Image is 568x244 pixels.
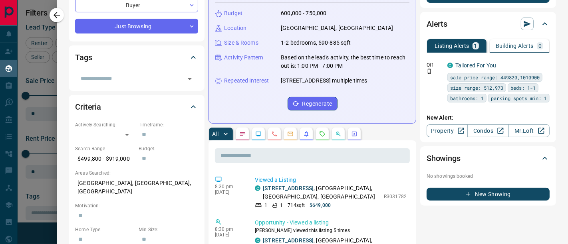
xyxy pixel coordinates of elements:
p: 0 [538,43,542,49]
div: condos.ca [447,63,453,68]
svg: Push Notification Only [427,69,432,74]
p: 8:30 pm [215,184,243,189]
a: [STREET_ADDRESS] [263,185,314,191]
p: Listing Alerts [435,43,469,49]
p: Budget [224,9,242,18]
p: Actively Searching: [75,121,135,128]
span: size range: 512,973 [450,84,503,92]
p: 1 [280,202,283,209]
p: 8:30 pm [215,226,243,232]
span: sale price range: 449820,1010900 [450,73,540,81]
button: New Showing [427,188,550,201]
p: Location [224,24,246,32]
p: [GEOGRAPHIC_DATA], [GEOGRAPHIC_DATA] [281,24,393,32]
p: Timeframe: [139,121,198,128]
p: Opportunity - Viewed a listing [255,218,407,227]
svg: Notes [239,131,246,137]
svg: Emails [287,131,294,137]
p: Search Range: [75,145,135,152]
h2: Tags [75,51,92,64]
p: Viewed a Listing [255,176,407,184]
p: New Alert: [427,114,550,122]
p: All [212,131,218,137]
a: Condos [467,124,508,137]
p: $649,000 [310,202,331,209]
h2: Alerts [427,18,447,30]
div: Tags [75,48,198,67]
div: Showings [427,149,550,168]
div: condos.ca [255,238,260,243]
p: Motivation: [75,202,198,209]
p: [GEOGRAPHIC_DATA], [GEOGRAPHIC_DATA], [GEOGRAPHIC_DATA] [75,177,198,198]
button: Regenerate [288,97,338,110]
button: Open [184,73,195,85]
p: Building Alerts [496,43,534,49]
p: Home Type: [75,226,135,233]
p: Budget: [139,145,198,152]
p: [PERSON_NAME] viewed this listing 5 times [255,227,407,234]
a: [STREET_ADDRESS] [263,237,314,244]
svg: Requests [319,131,326,137]
p: Areas Searched: [75,169,198,177]
span: bathrooms: 1 [450,94,484,102]
div: condos.ca [255,185,260,191]
div: Alerts [427,14,550,33]
svg: Agent Actions [351,131,357,137]
p: Off [427,61,443,69]
p: Size & Rooms [224,39,258,47]
p: 600,000 - 750,000 [281,9,326,18]
p: [STREET_ADDRESS] multiple times [281,77,367,85]
h2: Criteria [75,100,101,113]
p: Based on the lead's activity, the best time to reach out is: 1:00 PM - 7:00 PM [281,53,409,70]
p: , [GEOGRAPHIC_DATA], [GEOGRAPHIC_DATA], [GEOGRAPHIC_DATA] [263,184,380,201]
svg: Calls [271,131,278,137]
svg: Opportunities [335,131,342,137]
span: beds: 1-1 [510,84,536,92]
p: [DATE] [215,232,243,238]
p: [DATE] [215,189,243,195]
div: Just Browsing [75,19,198,33]
p: Min Size: [139,226,198,233]
p: 1-2 bedrooms, 590-885 sqft [281,39,351,47]
p: $499,800 - $919,000 [75,152,135,165]
p: R3031782 [384,193,407,200]
div: Criteria [75,97,198,116]
svg: Lead Browsing Activity [255,131,262,137]
p: Repeated Interest [224,77,269,85]
svg: Listing Alerts [303,131,310,137]
p: 1 [264,202,267,209]
p: 1 [474,43,477,49]
a: Tailored For You [455,62,496,69]
a: Mr.Loft [508,124,550,137]
h2: Showings [427,152,461,165]
a: Property [427,124,468,137]
span: parking spots min: 1 [491,94,547,102]
p: No showings booked [427,173,550,180]
p: 714 sqft [288,202,305,209]
p: Activity Pattern [224,53,263,62]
